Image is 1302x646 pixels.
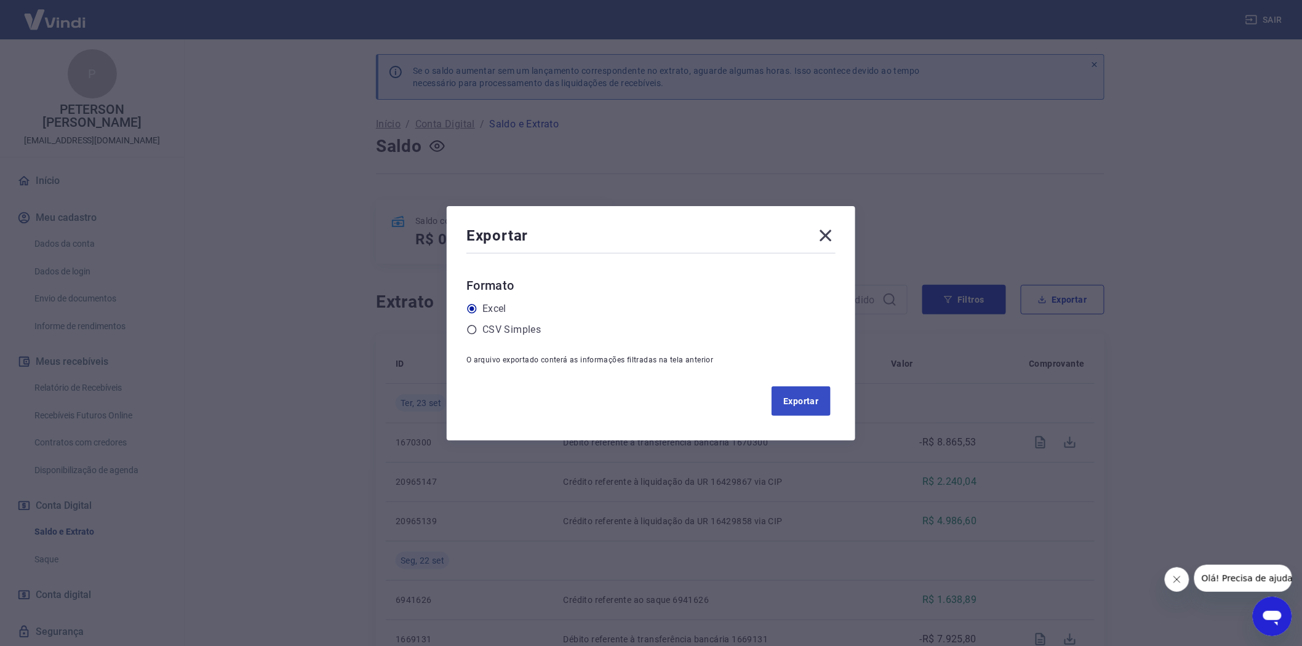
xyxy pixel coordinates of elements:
iframe: Fechar mensagem [1165,567,1189,592]
span: O arquivo exportado conterá as informações filtradas na tela anterior [466,356,714,364]
div: Exportar [466,226,836,250]
label: CSV Simples [482,322,541,337]
iframe: Botão para abrir a janela de mensagens [1253,597,1292,636]
span: Olá! Precisa de ajuda? [7,9,103,18]
button: Exportar [772,386,831,416]
label: Excel [482,301,506,316]
iframe: Mensagem da empresa [1194,565,1292,592]
h6: Formato [466,276,836,295]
